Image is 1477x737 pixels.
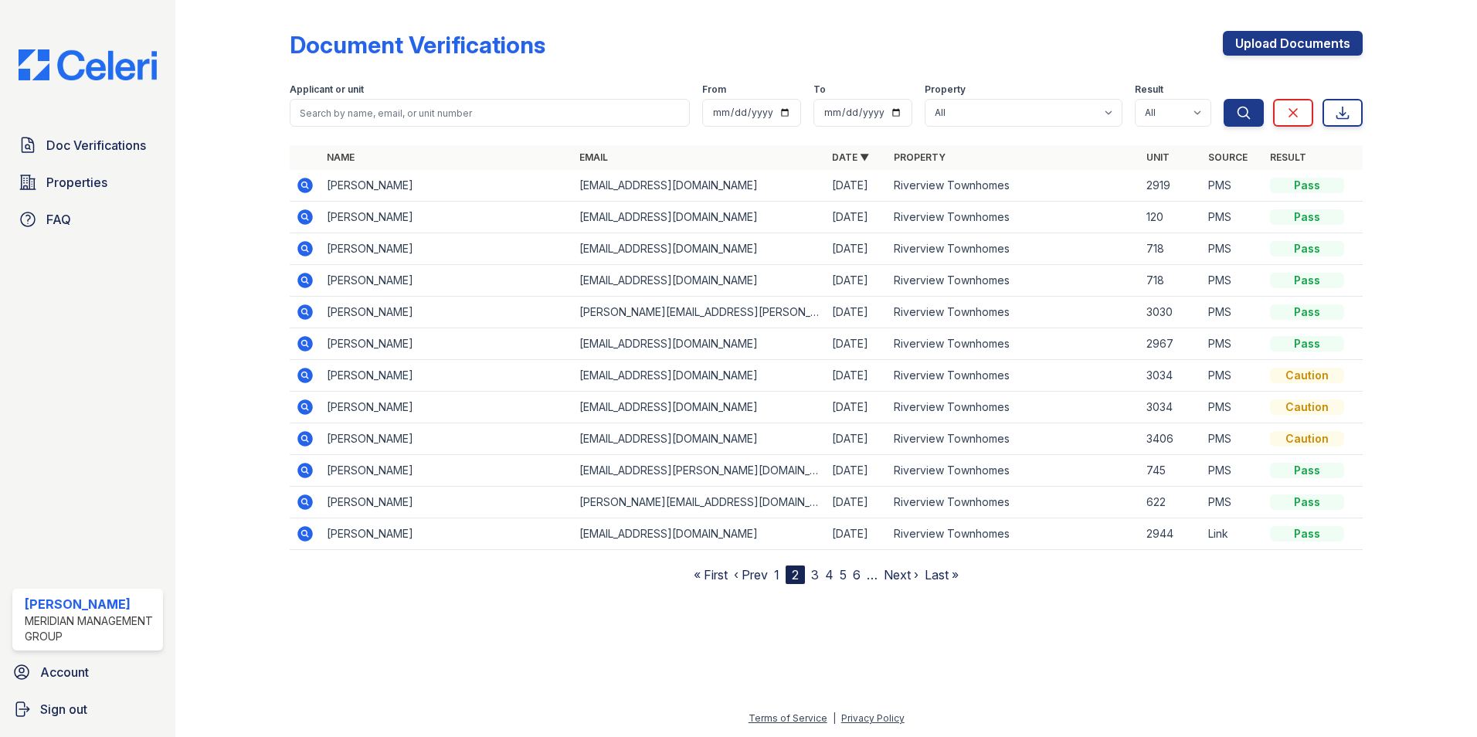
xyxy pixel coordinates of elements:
td: 2919 [1140,170,1202,202]
td: [PERSON_NAME] [321,518,573,550]
div: 2 [786,565,805,584]
a: Terms of Service [749,712,827,724]
a: Next › [884,567,918,582]
td: 3034 [1140,392,1202,423]
td: [PERSON_NAME][EMAIL_ADDRESS][PERSON_NAME][DOMAIN_NAME] [573,297,826,328]
span: Account [40,663,89,681]
td: PMS [1202,233,1264,265]
td: 2944 [1140,518,1202,550]
td: [DATE] [826,297,888,328]
a: Account [6,657,169,688]
div: Pass [1270,494,1344,510]
div: Pass [1270,178,1344,193]
td: Link [1202,518,1264,550]
span: Sign out [40,700,87,718]
a: Unit [1146,151,1170,163]
label: To [813,83,826,96]
a: « First [694,567,728,582]
a: Last » [925,567,959,582]
td: 3030 [1140,297,1202,328]
a: Doc Verifications [12,130,163,161]
td: Riverview Townhomes [888,423,1140,455]
td: [DATE] [826,392,888,423]
td: [DATE] [826,487,888,518]
td: Riverview Townhomes [888,328,1140,360]
td: [DATE] [826,265,888,297]
td: [EMAIL_ADDRESS][DOMAIN_NAME] [573,392,826,423]
td: [PERSON_NAME] [321,297,573,328]
td: 3034 [1140,360,1202,392]
a: Upload Documents [1223,31,1363,56]
td: Riverview Townhomes [888,202,1140,233]
a: Date ▼ [832,151,869,163]
td: [EMAIL_ADDRESS][PERSON_NAME][DOMAIN_NAME] [573,455,826,487]
a: Property [894,151,946,163]
td: [DATE] [826,518,888,550]
td: 718 [1140,265,1202,297]
div: | [833,712,836,724]
a: Result [1270,151,1306,163]
td: Riverview Townhomes [888,455,1140,487]
div: [PERSON_NAME] [25,595,157,613]
td: Riverview Townhomes [888,392,1140,423]
div: Meridian Management Group [25,613,157,644]
td: 745 [1140,455,1202,487]
td: [DATE] [826,202,888,233]
span: Doc Verifications [46,136,146,155]
td: 718 [1140,233,1202,265]
td: 622 [1140,487,1202,518]
td: Riverview Townhomes [888,487,1140,518]
td: [DATE] [826,455,888,487]
div: Caution [1270,368,1344,383]
label: Property [925,83,966,96]
td: [PERSON_NAME] [321,360,573,392]
div: Pass [1270,273,1344,288]
a: 5 [840,567,847,582]
a: Source [1208,151,1248,163]
td: [EMAIL_ADDRESS][DOMAIN_NAME] [573,328,826,360]
td: 2967 [1140,328,1202,360]
td: Riverview Townhomes [888,518,1140,550]
div: Pass [1270,526,1344,542]
div: Document Verifications [290,31,545,59]
a: 4 [825,567,834,582]
td: [PERSON_NAME] [321,487,573,518]
td: [EMAIL_ADDRESS][DOMAIN_NAME] [573,360,826,392]
a: 6 [853,567,861,582]
td: PMS [1202,170,1264,202]
td: [PERSON_NAME] [321,170,573,202]
img: CE_Logo_Blue-a8612792a0a2168367f1c8372b55b34899dd931a85d93a1a3d3e32e68fde9ad4.png [6,49,169,80]
td: [DATE] [826,170,888,202]
td: PMS [1202,202,1264,233]
td: Riverview Townhomes [888,297,1140,328]
td: [DATE] [826,233,888,265]
td: [PERSON_NAME][EMAIL_ADDRESS][DOMAIN_NAME] [573,487,826,518]
td: [EMAIL_ADDRESS][DOMAIN_NAME] [573,423,826,455]
div: Pass [1270,304,1344,320]
div: Pass [1270,209,1344,225]
div: Pass [1270,241,1344,256]
td: [DATE] [826,328,888,360]
span: FAQ [46,210,71,229]
td: PMS [1202,487,1264,518]
a: Sign out [6,694,169,725]
td: [DATE] [826,360,888,392]
a: Name [327,151,355,163]
td: [DATE] [826,423,888,455]
td: [PERSON_NAME] [321,233,573,265]
td: 120 [1140,202,1202,233]
td: PMS [1202,360,1264,392]
a: Properties [12,167,163,198]
td: [PERSON_NAME] [321,455,573,487]
td: [EMAIL_ADDRESS][DOMAIN_NAME] [573,202,826,233]
td: PMS [1202,297,1264,328]
td: PMS [1202,455,1264,487]
label: Result [1135,83,1163,96]
td: Riverview Townhomes [888,170,1140,202]
label: From [702,83,726,96]
td: [PERSON_NAME] [321,423,573,455]
td: [PERSON_NAME] [321,392,573,423]
td: [EMAIL_ADDRESS][DOMAIN_NAME] [573,233,826,265]
td: [EMAIL_ADDRESS][DOMAIN_NAME] [573,518,826,550]
span: … [867,565,878,584]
